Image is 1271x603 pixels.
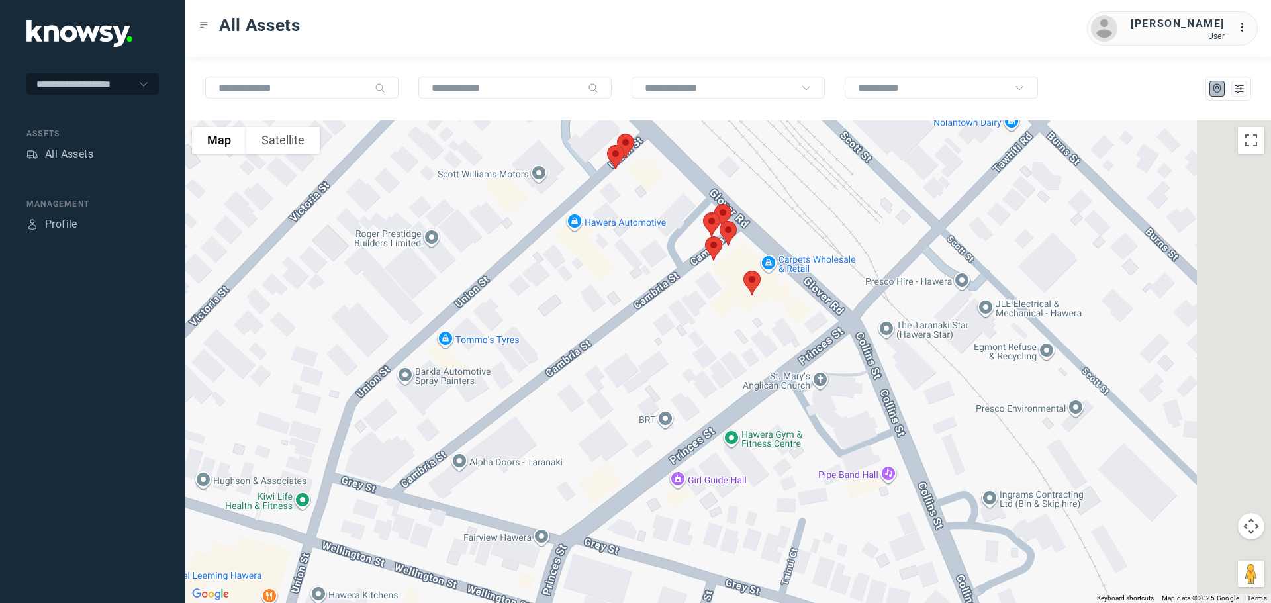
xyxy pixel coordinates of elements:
[375,83,385,93] div: Search
[1097,594,1154,603] button: Keyboard shortcuts
[1233,83,1245,95] div: List
[1238,561,1264,587] button: Drag Pegman onto the map to open Street View
[26,128,159,140] div: Assets
[199,21,209,30] div: Toggle Menu
[219,13,301,37] span: All Assets
[26,216,77,232] a: ProfileProfile
[45,216,77,232] div: Profile
[26,218,38,230] div: Profile
[1091,15,1117,42] img: avatar.png
[26,148,38,160] div: Assets
[26,146,93,162] a: AssetsAll Assets
[192,127,246,154] button: Show street map
[1238,20,1254,36] div: :
[45,146,93,162] div: All Assets
[189,586,232,603] a: Open this area in Google Maps (opens a new window)
[588,83,598,93] div: Search
[246,127,320,154] button: Show satellite imagery
[1238,127,1264,154] button: Toggle fullscreen view
[26,20,132,47] img: Application Logo
[1239,23,1252,32] tspan: ...
[1211,83,1223,95] div: Map
[1247,594,1267,602] a: Terms
[1131,32,1225,41] div: User
[1131,16,1225,32] div: [PERSON_NAME]
[1238,20,1254,38] div: :
[26,198,159,210] div: Management
[1238,513,1264,539] button: Map camera controls
[189,586,232,603] img: Google
[1162,594,1239,602] span: Map data ©2025 Google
